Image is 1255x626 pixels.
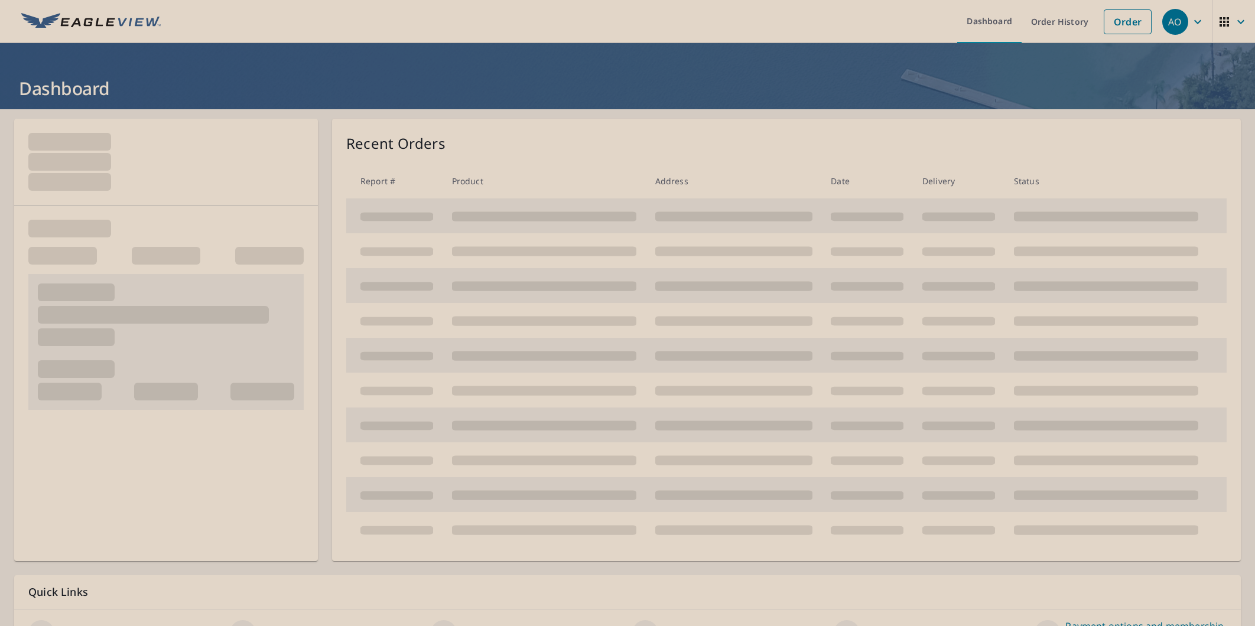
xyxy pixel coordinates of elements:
[913,164,1004,198] th: Delivery
[443,164,646,198] th: Product
[28,585,1227,599] p: Quick Links
[1162,9,1188,35] div: AO
[821,164,913,198] th: Date
[1104,9,1152,34] a: Order
[646,164,822,198] th: Address
[14,76,1241,100] h1: Dashboard
[1004,164,1208,198] th: Status
[21,13,161,31] img: EV Logo
[346,164,443,198] th: Report #
[346,133,446,154] p: Recent Orders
